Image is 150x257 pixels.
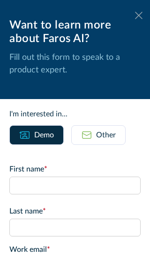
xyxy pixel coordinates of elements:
div: Other [96,129,116,141]
label: First name [9,164,141,175]
div: Demo [34,129,54,141]
div: I'm interested in... [9,108,141,120]
div: Want to learn more about Faros AI? [9,19,141,46]
label: Work email [9,244,141,255]
label: Last name [9,206,141,217]
p: Fill out this form to speak to a product expert. [9,51,141,77]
